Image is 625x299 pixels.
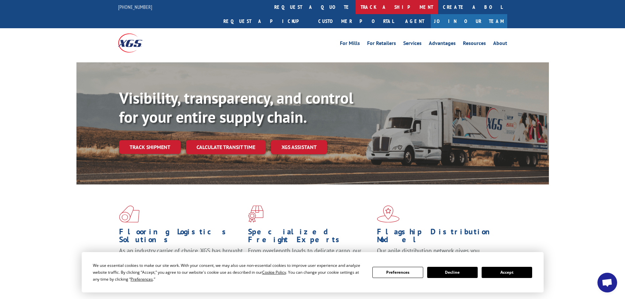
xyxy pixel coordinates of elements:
[119,140,181,154] a: Track shipment
[262,269,286,275] span: Cookie Policy
[403,41,422,48] a: Services
[427,267,478,278] button: Decline
[119,205,139,223] img: xgs-icon-total-supply-chain-intelligence-red
[463,41,486,48] a: Resources
[597,273,617,292] div: Open chat
[82,252,544,292] div: Cookie Consent Prompt
[119,247,243,270] span: As an industry carrier of choice, XGS has brought innovation and dedication to flooring logistics...
[313,14,399,28] a: Customer Portal
[131,276,153,282] span: Preferences
[429,41,456,48] a: Advantages
[367,41,396,48] a: For Retailers
[248,228,372,247] h1: Specialized Freight Experts
[271,140,327,154] a: XGS ASSISTANT
[399,14,431,28] a: Agent
[431,14,507,28] a: Join Our Team
[377,205,400,223] img: xgs-icon-flagship-distribution-model-red
[372,267,423,278] button: Preferences
[248,205,263,223] img: xgs-icon-focused-on-flooring-red
[119,88,353,127] b: Visibility, transparency, and control for your entire supply chain.
[118,4,152,10] a: [PHONE_NUMBER]
[482,267,532,278] button: Accept
[377,247,498,262] span: Our agile distribution network gives you nationwide inventory management on demand.
[493,41,507,48] a: About
[119,228,243,247] h1: Flooring Logistics Solutions
[248,247,372,276] p: From overlength loads to delicate cargo, our experienced staff knows the best way to move your fr...
[340,41,360,48] a: For Mills
[186,140,266,154] a: Calculate transit time
[377,228,501,247] h1: Flagship Distribution Model
[93,262,365,283] div: We use essential cookies to make our site work. With your consent, we may also use non-essential ...
[219,14,313,28] a: Request a pickup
